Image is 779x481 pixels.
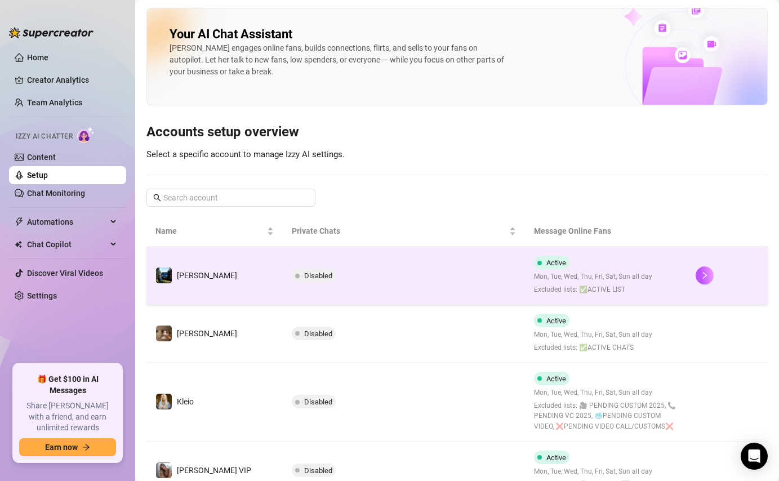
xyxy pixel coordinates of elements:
[177,271,237,280] span: [PERSON_NAME]
[146,216,283,247] th: Name
[534,329,652,340] span: Mon, Tue, Wed, Thu, Fri, Sat, Sun all day
[304,466,332,475] span: Disabled
[45,443,78,452] span: Earn now
[19,400,116,434] span: Share [PERSON_NAME] with a friend, and earn unlimited rewards
[15,240,22,248] img: Chat Copilot
[19,438,116,456] button: Earn nowarrow-right
[27,171,48,180] a: Setup
[177,466,251,475] span: [PERSON_NAME] VIP
[9,27,94,38] img: logo-BBDzfeDw.svg
[701,271,709,279] span: right
[27,98,82,107] a: Team Analytics
[156,462,172,478] img: Kat Hobbs VIP
[77,127,95,143] img: AI Chatter
[27,213,107,231] span: Automations
[534,466,678,477] span: Mon, Tue, Wed, Thu, Fri, Sat, Sun all day
[304,329,332,338] span: Disabled
[292,225,508,237] span: Private Chats
[534,400,678,433] span: Excluded lists: 🎥 PENDING CUSTOM 2025, 📞 PENDING VC 2025, 🥶PENDING CUSTOM VIDEO, ❌PENDING VIDEO C...
[534,271,652,282] span: Mon, Tue, Wed, Thu, Fri, Sat, Sun all day
[534,388,678,398] span: Mon, Tue, Wed, Thu, Fri, Sat, Sun all day
[27,269,103,278] a: Discover Viral Videos
[27,153,56,162] a: Content
[546,259,566,267] span: Active
[146,149,345,159] span: Select a specific account to manage Izzy AI settings.
[155,225,265,237] span: Name
[534,284,652,295] span: Excluded lists: ✅ACTIVE LIST
[156,326,172,341] img: Brooke
[546,317,566,325] span: Active
[153,194,161,202] span: search
[170,26,292,42] h2: Your AI Chat Assistant
[19,374,116,396] span: 🎁 Get $100 in AI Messages
[82,443,90,451] span: arrow-right
[27,53,48,62] a: Home
[170,42,508,78] div: [PERSON_NAME] engages online fans, builds connections, flirts, and sells to your fans on autopilo...
[177,397,194,406] span: Kleio
[177,329,237,338] span: [PERSON_NAME]
[27,235,107,253] span: Chat Copilot
[304,398,332,406] span: Disabled
[27,189,85,198] a: Chat Monitoring
[283,216,526,247] th: Private Chats
[27,71,117,89] a: Creator Analytics
[741,443,768,470] div: Open Intercom Messenger
[146,123,768,141] h3: Accounts setup overview
[16,131,73,142] span: Izzy AI Chatter
[696,266,714,284] button: right
[156,268,172,283] img: Britt
[525,216,687,247] th: Message Online Fans
[304,271,332,280] span: Disabled
[156,394,172,409] img: Kleio
[163,191,300,204] input: Search account
[27,291,57,300] a: Settings
[546,453,566,462] span: Active
[546,375,566,383] span: Active
[15,217,24,226] span: thunderbolt
[534,342,652,353] span: Excluded lists: ✅️ACTIVE CHATS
